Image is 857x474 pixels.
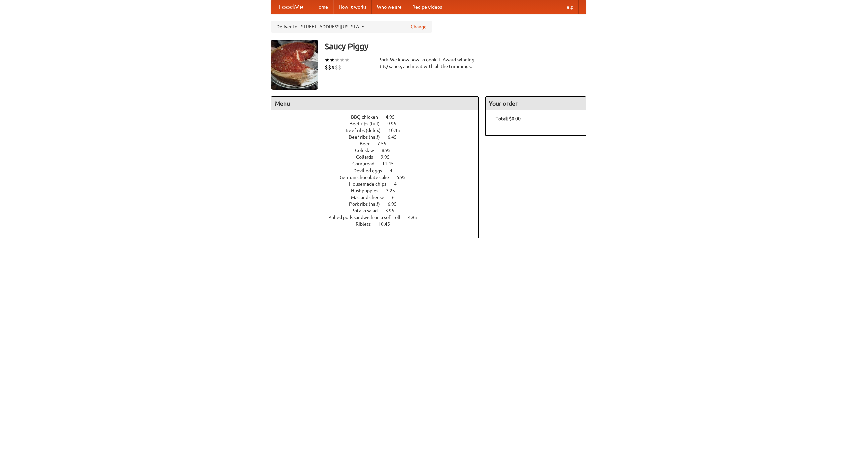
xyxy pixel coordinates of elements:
a: German chocolate cake 5.95 [340,175,418,180]
a: Beef ribs (half) 6.45 [349,134,409,140]
a: Mac and cheese 6 [351,195,407,200]
span: Beef ribs (delux) [346,128,387,133]
a: Pork ribs (half) 6.95 [349,201,409,207]
a: Hushpuppies 3.25 [351,188,407,193]
span: 4.95 [408,215,424,220]
span: 4 [390,168,399,173]
span: German chocolate cake [340,175,396,180]
div: Deliver to: [STREET_ADDRESS][US_STATE] [271,21,432,33]
span: BBQ chicken [351,114,385,120]
a: Help [558,0,579,14]
a: Home [310,0,333,14]
span: 8.95 [382,148,397,153]
li: $ [325,64,328,71]
li: ★ [325,56,330,64]
span: Hushpuppies [351,188,385,193]
span: Pulled pork sandwich on a soft roll [328,215,407,220]
b: Total: $0.00 [496,116,521,121]
span: Collards [356,154,380,160]
a: Riblets 10.45 [356,221,402,227]
span: 5.95 [397,175,412,180]
span: Beer [360,141,376,146]
span: Devilled eggs [353,168,389,173]
span: 3.95 [385,208,401,213]
div: Pork. We know how to cook it. Award-winning BBQ sauce, and meat with all the trimmings. [378,56,479,70]
span: 4.95 [386,114,401,120]
li: ★ [340,56,345,64]
a: Recipe videos [407,0,447,14]
a: Beef ribs (full) 9.95 [349,121,409,126]
h4: Menu [271,97,478,110]
span: Coleslaw [355,148,381,153]
h3: Saucy Piggy [325,40,586,53]
span: Potato salad [351,208,384,213]
a: Collards 9.95 [356,154,402,160]
a: Change [411,23,427,30]
span: 6 [392,195,401,200]
li: ★ [345,56,350,64]
span: Beef ribs (half) [349,134,387,140]
span: Beef ribs (full) [349,121,386,126]
span: 3.25 [386,188,402,193]
span: Riblets [356,221,377,227]
span: 11.45 [382,161,400,166]
li: ★ [335,56,340,64]
span: 9.95 [387,121,403,126]
li: $ [328,64,331,71]
a: Devilled eggs 4 [353,168,405,173]
a: How it works [333,0,372,14]
a: Who we are [372,0,407,14]
a: Potato salad 3.95 [351,208,407,213]
li: $ [335,64,338,71]
a: Beef ribs (delux) 10.45 [346,128,412,133]
span: 6.45 [388,134,403,140]
span: 6.95 [388,201,403,207]
img: angular.jpg [271,40,318,90]
span: 4 [394,181,403,187]
a: BBQ chicken 4.95 [351,114,407,120]
a: Beer 7.55 [360,141,399,146]
li: ★ [330,56,335,64]
a: Coleslaw 8.95 [355,148,403,153]
a: Pulled pork sandwich on a soft roll 4.95 [328,215,430,220]
span: 10.45 [378,221,397,227]
a: Housemade chips 4 [349,181,409,187]
span: 7.55 [377,141,393,146]
span: 10.45 [388,128,407,133]
span: Pork ribs (half) [349,201,387,207]
li: $ [331,64,335,71]
span: Mac and cheese [351,195,391,200]
span: Housemade chips [349,181,393,187]
li: $ [338,64,341,71]
a: FoodMe [271,0,310,14]
span: 9.95 [381,154,396,160]
a: Cornbread 11.45 [352,161,406,166]
h4: Your order [486,97,586,110]
span: Cornbread [352,161,381,166]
